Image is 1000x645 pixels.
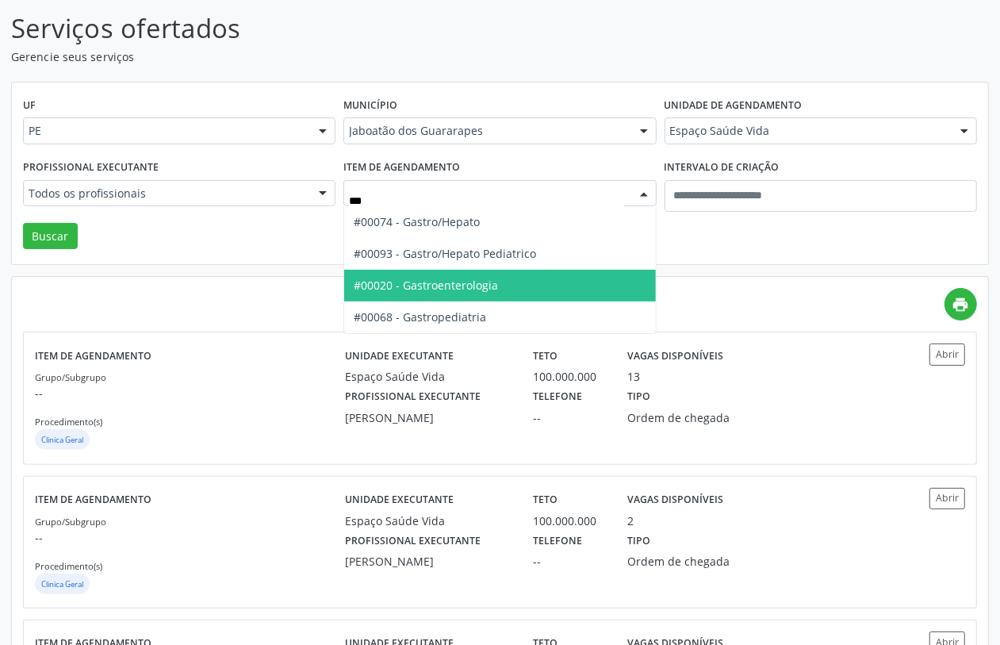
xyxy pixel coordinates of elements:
[349,123,623,139] span: Jaboatão dos Guararapes
[35,371,106,383] small: Grupo/Subgrupo
[345,344,454,368] label: Unidade executante
[35,344,151,368] label: Item de agendamento
[35,529,345,546] p: --
[343,94,397,118] label: Município
[41,579,83,589] small: Clinica Geral
[533,368,605,385] div: 100.000.000
[23,94,36,118] label: UF
[627,344,723,368] label: Vagas disponíveis
[23,155,159,180] label: Profissional executante
[665,94,803,118] label: Unidade de agendamento
[354,278,498,293] span: #00020 - Gastroenterologia
[627,385,650,409] label: Tipo
[929,344,965,365] button: Abrir
[533,385,582,409] label: Telefone
[29,186,303,202] span: Todos os profissionais
[627,488,723,513] label: Vagas disponíveis
[533,344,557,368] label: Teto
[11,48,695,65] p: Gerencie seus serviços
[670,123,944,139] span: Espaço Saúde Vida
[627,409,746,426] div: Ordem de chegada
[35,488,151,513] label: Item de agendamento
[929,488,965,509] button: Abrir
[354,214,480,229] span: #00074 - Gastro/Hepato
[41,435,83,445] small: Clinica Geral
[354,246,536,261] span: #00093 - Gastro/Hepato Pediatrico
[35,516,106,528] small: Grupo/Subgrupo
[11,9,695,48] p: Serviços ofertados
[533,513,605,529] div: 100.000.000
[533,529,582,554] label: Telefone
[345,529,481,554] label: Profissional executante
[533,409,605,426] div: --
[35,385,345,401] p: --
[345,513,511,529] div: Espaço Saúde Vida
[354,309,486,324] span: #00068 - Gastropediatria
[35,560,102,572] small: Procedimento(s)
[627,513,634,529] div: 2
[627,368,640,385] div: 13
[343,155,460,180] label: Item de agendamento
[35,416,102,428] small: Procedimento(s)
[533,488,557,513] label: Teto
[627,529,650,554] label: Tipo
[944,288,977,321] a: print
[345,553,511,570] div: [PERSON_NAME]
[952,296,970,313] i: print
[665,155,780,180] label: Intervalo de criação
[345,385,481,409] label: Profissional executante
[533,553,605,570] div: --
[345,368,511,385] div: Espaço Saúde Vida
[23,223,78,250] button: Buscar
[345,488,454,513] label: Unidade executante
[29,123,303,139] span: PE
[345,409,511,426] div: [PERSON_NAME]
[627,553,746,570] div: Ordem de chegada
